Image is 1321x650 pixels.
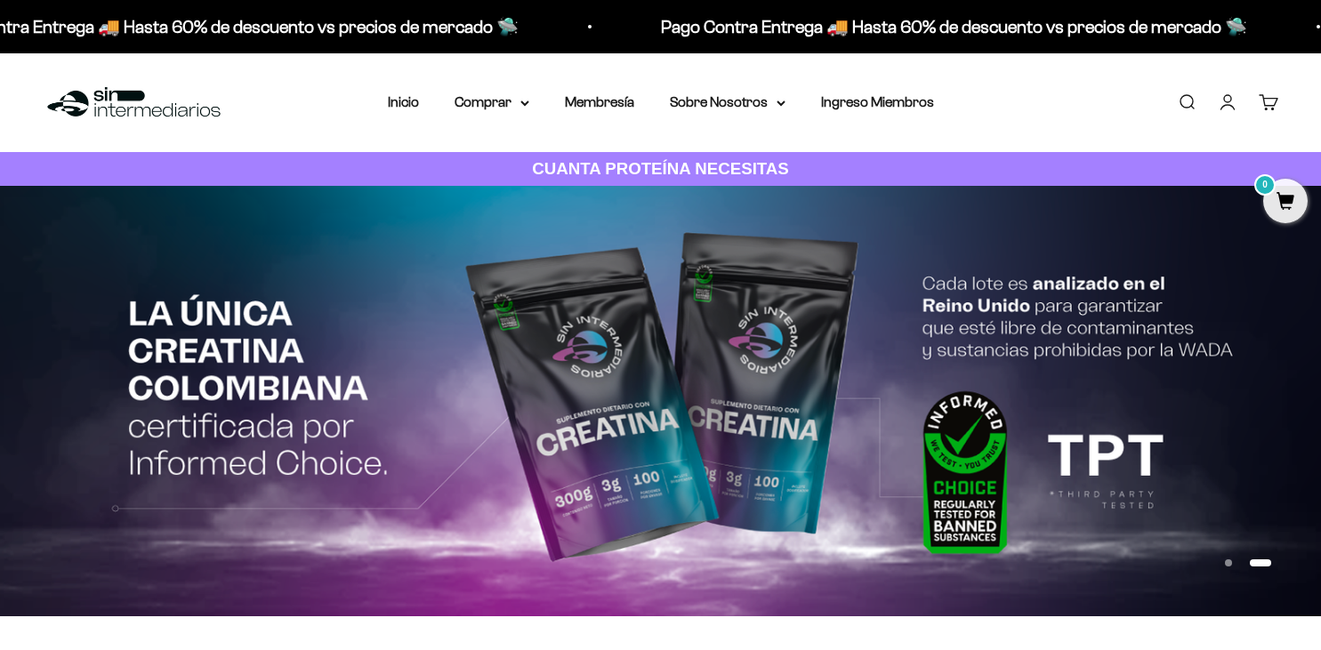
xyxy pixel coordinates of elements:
a: Ingreso Miembros [821,94,934,109]
a: Membresía [565,94,634,109]
a: 0 [1263,193,1308,213]
a: Inicio [388,94,419,109]
p: Pago Contra Entrega 🚚 Hasta 60% de descuento vs precios de mercado 🛸 [658,12,1244,41]
strong: CUANTA PROTEÍNA NECESITAS [532,159,789,178]
summary: Comprar [455,91,529,114]
summary: Sobre Nosotros [670,91,785,114]
mark: 0 [1254,174,1276,196]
